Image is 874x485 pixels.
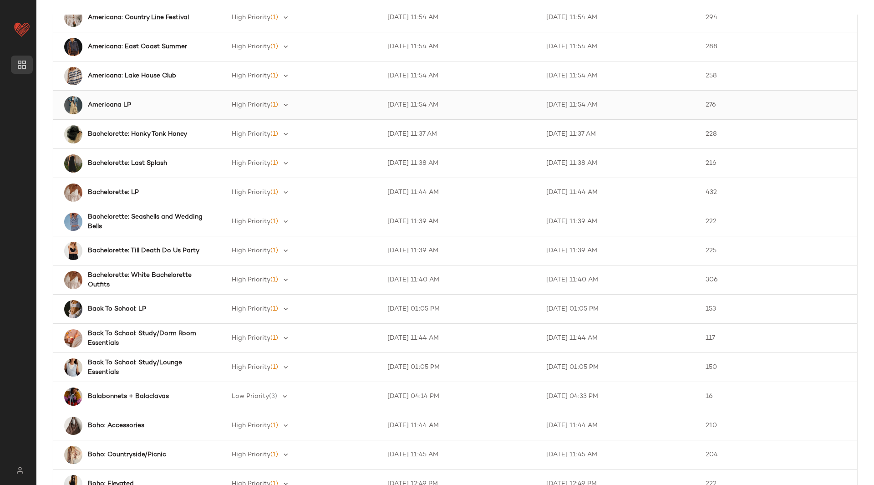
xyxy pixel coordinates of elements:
[232,393,269,400] span: Low Priority
[11,467,29,474] img: svg%3e
[539,3,698,32] td: [DATE] 11:54 AM
[270,218,278,225] span: (1)
[88,42,187,51] b: Americana: East Coast Summer
[539,295,698,324] td: [DATE] 01:05 PM
[270,102,278,108] span: (1)
[380,382,539,411] td: [DATE] 04:14 PM
[88,71,176,81] b: Americana: Lake House Club
[698,236,857,265] td: 225
[232,364,270,371] span: High Priority
[380,3,539,32] td: [DATE] 11:54 AM
[380,353,539,382] td: [DATE] 01:05 PM
[380,32,539,61] td: [DATE] 11:54 AM
[232,14,270,21] span: High Priority
[270,335,278,342] span: (1)
[539,178,698,207] td: [DATE] 11:44 AM
[698,149,857,178] td: 216
[698,207,857,236] td: 222
[64,38,82,56] img: 92425776_042_0
[698,265,857,295] td: 306
[539,120,698,149] td: [DATE] 11:37 AM
[539,265,698,295] td: [DATE] 11:40 AM
[380,61,539,91] td: [DATE] 11:54 AM
[539,440,698,470] td: [DATE] 11:45 AM
[64,417,82,435] img: 98664840_021_b
[698,382,857,411] td: 16
[232,335,270,342] span: High Priority
[64,300,82,318] img: 83896084_010_0
[539,91,698,120] td: [DATE] 11:54 AM
[698,295,857,324] td: 153
[698,120,857,149] td: 228
[88,158,167,168] b: Bachelorette: Last Splash
[64,125,82,143] img: 102345691_011_a
[64,9,82,27] img: 93911964_010_0
[232,422,270,429] span: High Priority
[539,382,698,411] td: [DATE] 04:33 PM
[270,364,278,371] span: (1)
[380,324,539,353] td: [DATE] 11:44 AM
[88,129,187,139] b: Bachelorette: Honky Tonk Honey
[88,100,131,110] b: Americana LP
[88,212,204,231] b: Bachelorette: Seashells and Wedding Bells
[64,446,82,464] img: 103366068_029_a
[64,242,82,260] img: 101775146_001_c
[88,13,189,22] b: Americana: Country Line Festival
[698,61,857,91] td: 258
[270,160,278,167] span: (1)
[88,246,199,255] b: Bachelorette: Till Death Do Us Party
[64,67,82,85] img: 83674770_024_a
[270,247,278,254] span: (1)
[64,271,82,289] img: 103223228_011_a
[232,102,270,108] span: High Priority
[270,189,278,196] span: (1)
[232,189,270,196] span: High Priority
[270,422,278,429] span: (1)
[270,14,278,21] span: (1)
[698,32,857,61] td: 288
[88,421,144,430] b: Boho: Accessories
[88,304,146,314] b: Back To School: LP
[88,329,204,348] b: Back To School: Study/Dorm Room Essentials
[270,72,278,79] span: (1)
[64,184,82,202] img: 103223228_011_a
[270,276,278,283] span: (1)
[698,353,857,382] td: 150
[539,61,698,91] td: [DATE] 11:54 AM
[64,329,82,347] img: 64064108_001_i
[380,265,539,295] td: [DATE] 11:40 AM
[380,411,539,440] td: [DATE] 11:44 AM
[270,306,278,312] span: (1)
[698,178,857,207] td: 432
[13,20,31,38] img: heart_red.DM2ytmEG.svg
[380,149,539,178] td: [DATE] 11:38 AM
[88,188,139,197] b: Bachelorette: LP
[232,160,270,167] span: High Priority
[64,154,82,173] img: 103548988_001_a
[698,3,857,32] td: 294
[698,91,857,120] td: 276
[698,440,857,470] td: 204
[539,207,698,236] td: [DATE] 11:39 AM
[698,411,857,440] td: 210
[539,236,698,265] td: [DATE] 11:39 AM
[64,358,82,377] img: 96632179_048_a
[232,276,270,283] span: High Priority
[64,213,82,231] img: 100663897_040_0
[539,353,698,382] td: [DATE] 01:05 PM
[64,388,82,406] img: 98313828_048_a
[539,324,698,353] td: [DATE] 11:44 AM
[232,43,270,50] span: High Priority
[269,393,277,400] span: (3)
[380,236,539,265] td: [DATE] 11:39 AM
[380,91,539,120] td: [DATE] 11:54 AM
[380,178,539,207] td: [DATE] 11:44 AM
[88,271,204,290] b: Bachelorette: White Bachelorette Outfits
[539,411,698,440] td: [DATE] 11:44 AM
[88,358,204,377] b: Back To School: Study/Lounge Essentials
[232,218,270,225] span: High Priority
[270,43,278,50] span: (1)
[380,120,539,149] td: [DATE] 11:37 AM
[380,207,539,236] td: [DATE] 11:39 AM
[232,131,270,138] span: High Priority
